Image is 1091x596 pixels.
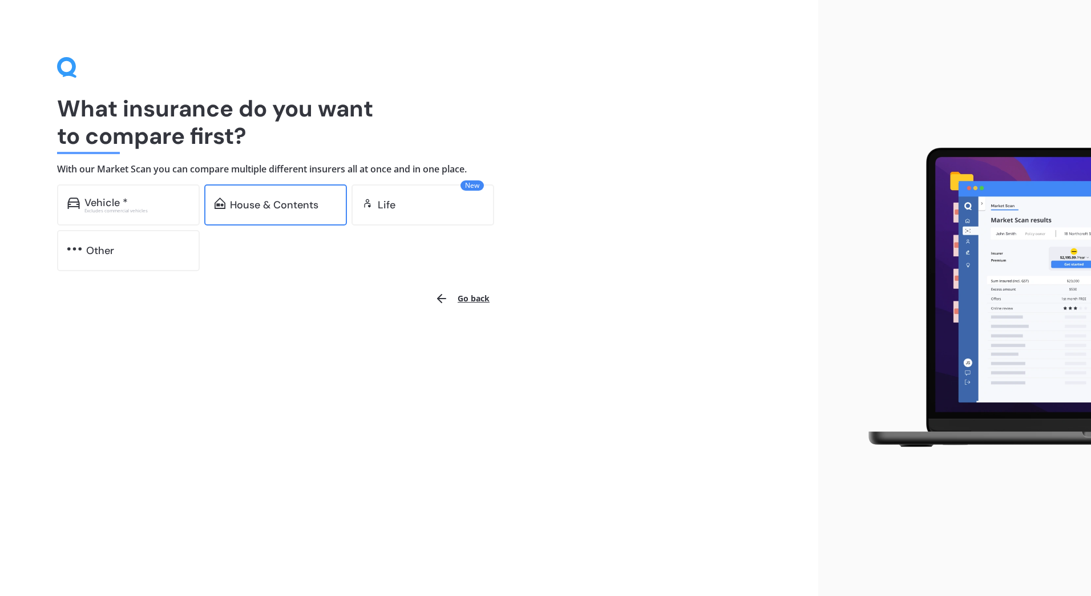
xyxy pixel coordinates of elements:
div: Vehicle * [84,197,128,208]
h4: With our Market Scan you can compare multiple different insurers all at once and in one place. [57,163,761,175]
button: Go back [428,285,496,312]
h1: What insurance do you want to compare first? [57,95,761,150]
img: home-and-contents.b802091223b8502ef2dd.svg [215,198,225,209]
img: life.f720d6a2d7cdcd3ad642.svg [362,198,373,209]
div: Other [86,245,114,256]
div: Life [378,199,395,211]
span: New [460,180,484,191]
div: House & Contents [230,199,318,211]
img: laptop.webp [852,141,1091,455]
div: Excludes commercial vehicles [84,208,189,213]
img: other.81dba5aafe580aa69f38.svg [67,243,82,255]
img: car.f15378c7a67c060ca3f3.svg [67,198,80,209]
